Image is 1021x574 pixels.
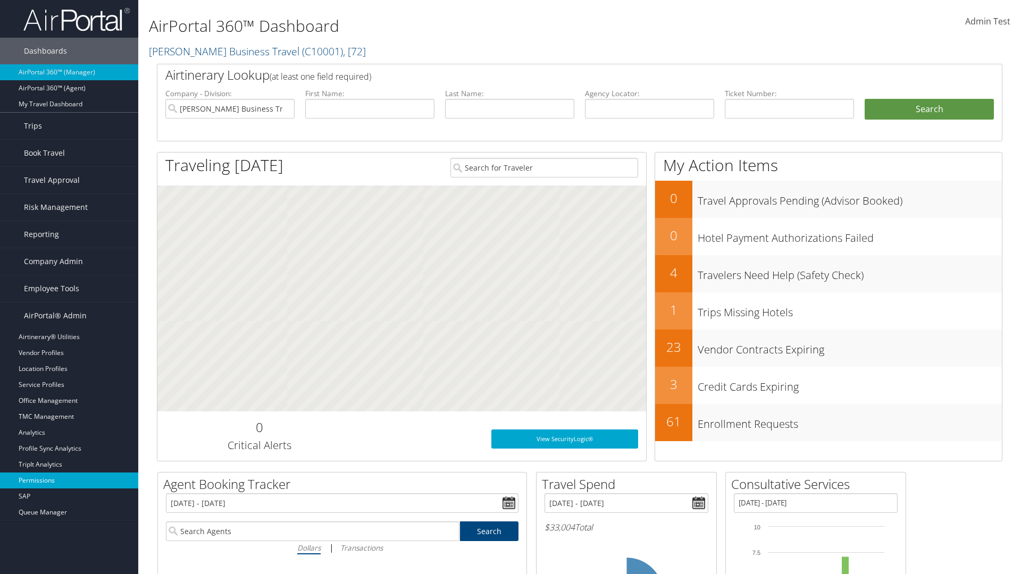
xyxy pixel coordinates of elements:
h2: Agent Booking Tracker [163,475,526,493]
i: Dollars [297,543,321,553]
span: Trips [24,113,42,139]
span: , [ 72 ] [343,44,366,58]
span: (at least one field required) [270,71,371,82]
h1: My Action Items [655,154,1002,176]
label: Company - Division: [165,88,295,99]
a: Admin Test [965,5,1010,38]
a: 4Travelers Need Help (Safety Check) [655,255,1002,292]
span: Reporting [24,221,59,248]
h2: 23 [655,338,692,356]
label: Agency Locator: [585,88,714,99]
h2: 0 [655,189,692,207]
h1: AirPortal 360™ Dashboard [149,15,723,37]
h3: Critical Alerts [165,438,353,453]
h2: 1 [655,301,692,319]
h2: 3 [655,375,692,393]
a: Search [460,521,519,541]
span: $33,004 [545,521,575,533]
a: 0Hotel Payment Authorizations Failed [655,218,1002,255]
h3: Vendor Contracts Expiring [698,337,1002,357]
tspan: 7.5 [752,550,760,556]
div: | [166,541,518,554]
span: Travel Approval [24,167,80,193]
a: 1Trips Missing Hotels [655,292,1002,330]
a: 3Credit Cards Expiring [655,367,1002,404]
a: 0Travel Approvals Pending (Advisor Booked) [655,181,1002,218]
span: AirPortal® Admin [24,302,87,329]
img: airportal-logo.png [23,7,130,32]
span: Employee Tools [24,275,79,302]
span: Admin Test [965,15,1010,27]
h3: Trips Missing Hotels [698,300,1002,320]
label: Ticket Number: [725,88,854,99]
h6: Total [545,521,708,533]
input: Search Agents [166,521,459,541]
h3: Credit Cards Expiring [698,374,1002,394]
i: Transactions [340,543,383,553]
h3: Travelers Need Help (Safety Check) [698,263,1002,283]
tspan: 10 [754,524,760,530]
label: Last Name: [445,88,574,99]
h2: 0 [655,226,692,244]
h2: Travel Spend [542,475,716,493]
h3: Hotel Payment Authorizations Failed [698,225,1002,246]
a: [PERSON_NAME] Business Travel [149,44,366,58]
h3: Enrollment Requests [698,411,1002,432]
span: Dashboards [24,38,67,64]
h1: Traveling [DATE] [165,154,283,176]
span: Risk Management [24,194,88,221]
input: Search for Traveler [450,158,638,178]
label: First Name: [305,88,434,99]
h2: Consultative Services [731,475,906,493]
h2: Airtinerary Lookup [165,66,924,84]
h2: 0 [165,418,353,436]
span: Company Admin [24,248,83,275]
span: ( C10001 ) [302,44,343,58]
a: View SecurityLogic® [491,429,638,449]
a: 61Enrollment Requests [655,404,1002,441]
span: Book Travel [24,140,65,166]
h2: 4 [655,264,692,282]
button: Search [865,99,994,120]
a: 23Vendor Contracts Expiring [655,330,1002,367]
h2: 61 [655,412,692,430]
h3: Travel Approvals Pending (Advisor Booked) [698,188,1002,208]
